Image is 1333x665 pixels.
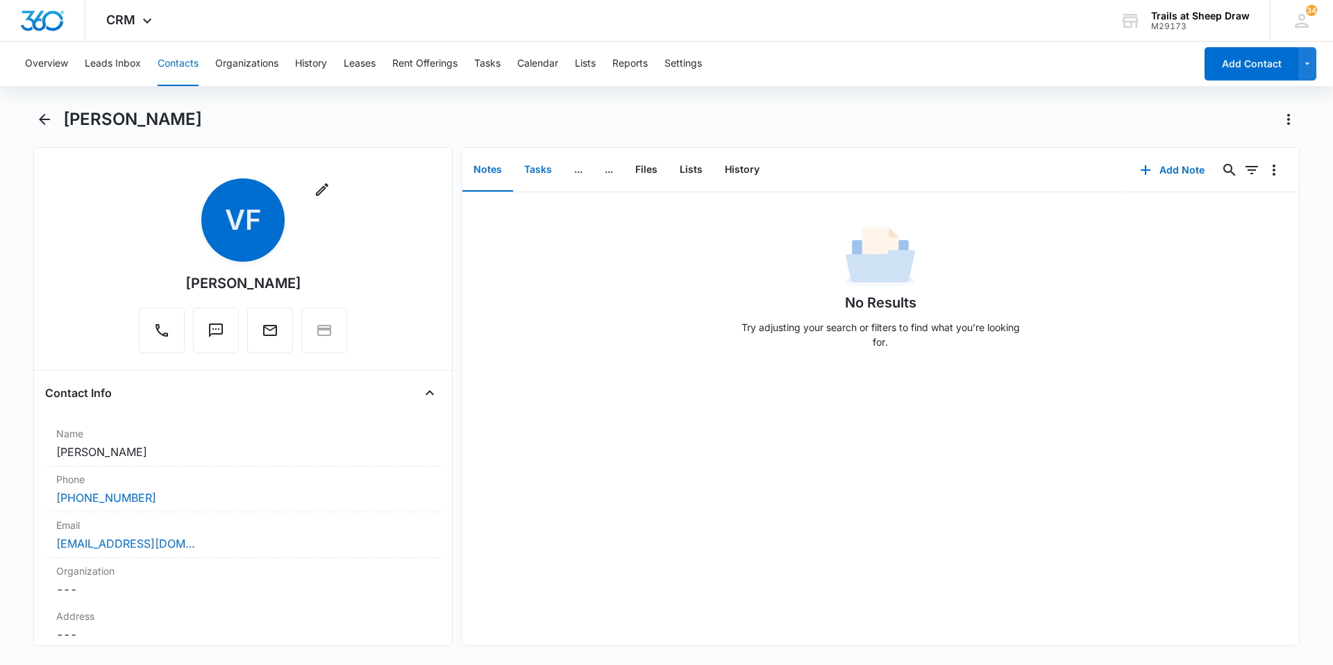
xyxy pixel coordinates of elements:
label: Organization [56,564,430,578]
dd: [PERSON_NAME] [56,444,430,460]
a: Email [247,329,293,341]
h1: [PERSON_NAME] [63,109,202,130]
button: History [295,42,327,86]
label: Address [56,609,430,623]
a: Call [139,329,185,341]
a: [EMAIL_ADDRESS][DOMAIN_NAME] [56,535,195,552]
button: Overflow Menu [1263,159,1285,181]
div: [PERSON_NAME] [185,273,301,294]
button: Actions [1277,108,1300,131]
button: Call [139,308,185,353]
button: Tasks [513,149,563,192]
button: Filters [1241,159,1263,181]
button: Rent Offerings [392,42,458,86]
div: account id [1151,22,1250,31]
button: Reports [612,42,648,86]
button: ... [594,149,624,192]
div: notifications count [1306,5,1317,16]
label: Phone [56,472,430,487]
label: Email [56,518,430,532]
button: Files [624,149,669,192]
button: Email [247,308,293,353]
p: Try adjusting your search or filters to find what you’re looking for. [735,320,1026,349]
div: Address--- [45,603,441,649]
button: ... [563,149,594,192]
label: Name [56,426,430,441]
button: Notes [462,149,513,192]
button: Back [33,108,55,131]
button: Add Note [1126,153,1218,187]
a: [PHONE_NUMBER] [56,489,156,506]
button: Text [193,308,239,353]
span: VF [201,178,285,262]
button: Lists [669,149,714,192]
h1: No Results [845,292,916,313]
button: Tasks [474,42,501,86]
button: Add Contact [1205,47,1298,81]
button: Organizations [215,42,278,86]
button: Leases [344,42,376,86]
button: Close [419,382,441,404]
div: Organization--- [45,558,441,603]
button: Calendar [517,42,558,86]
div: Phone[PHONE_NUMBER] [45,466,441,512]
button: Settings [664,42,702,86]
img: No Data [846,223,915,292]
div: Email[EMAIL_ADDRESS][DOMAIN_NAME] [45,512,441,558]
button: History [714,149,771,192]
dd: --- [56,581,430,598]
button: Search... [1218,159,1241,181]
div: account name [1151,10,1250,22]
button: Lists [575,42,596,86]
button: Leads Inbox [85,42,141,86]
h4: Contact Info [45,385,112,401]
div: Name[PERSON_NAME] [45,421,441,466]
button: Contacts [158,42,199,86]
button: Overview [25,42,68,86]
span: CRM [106,12,135,27]
dd: --- [56,626,430,643]
a: Text [193,329,239,341]
span: 34 [1306,5,1317,16]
